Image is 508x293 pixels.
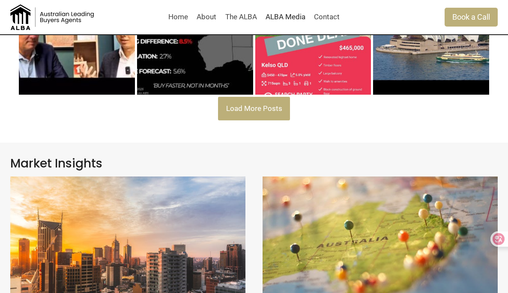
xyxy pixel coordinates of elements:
[192,7,221,27] a: About
[310,7,344,27] a: Contact
[164,7,344,27] nav: Primary Navigation
[164,7,192,27] a: Home
[218,97,290,120] button: Load more Instagram posts
[445,8,498,26] a: Book a Call
[10,156,498,171] h2: Market Insights
[221,7,261,27] a: The ALBA
[226,104,282,113] span: Load More Posts
[10,4,96,30] img: Australian Leading Buyers Agents
[261,7,310,27] a: ALBA Media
